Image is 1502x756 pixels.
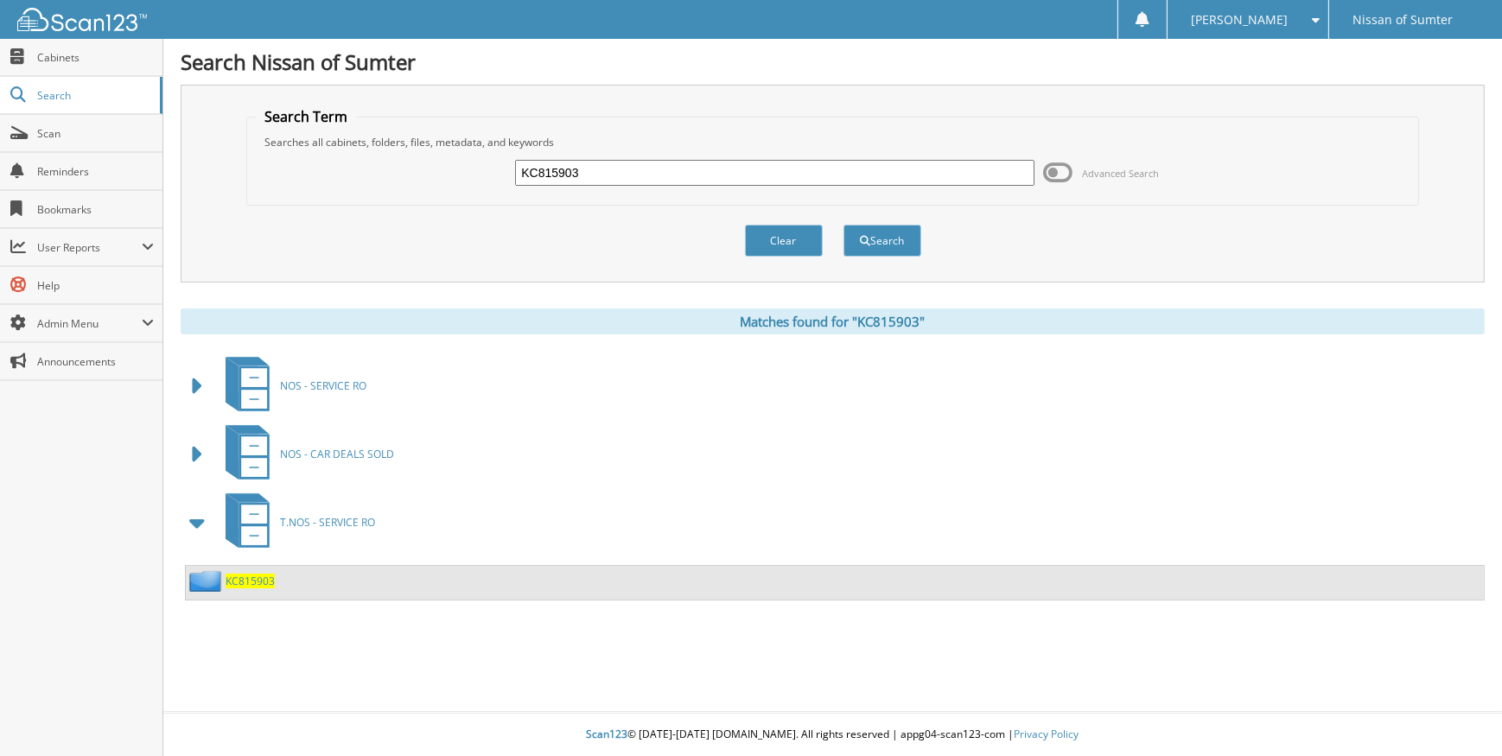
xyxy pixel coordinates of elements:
[215,488,375,556] a: T.NOS - SERVICE RO
[37,88,151,103] span: Search
[256,135,1409,149] div: Searches all cabinets, folders, files, metadata, and keywords
[256,107,356,126] legend: Search Term
[1352,15,1453,25] span: Nissan of Sumter
[37,278,154,293] span: Help
[37,202,154,217] span: Bookmarks
[226,574,275,588] a: KC815903
[280,447,394,461] span: NOS - CAR DEALS SOLD
[215,352,366,420] a: NOS - SERVICE RO
[181,48,1485,76] h1: Search Nissan of Sumter
[163,714,1502,756] div: © [DATE]-[DATE] [DOMAIN_NAME]. All rights reserved | appg04-scan123-com |
[1082,167,1159,180] span: Advanced Search
[37,316,142,331] span: Admin Menu
[181,308,1485,334] div: Matches found for "KC815903"
[17,8,147,31] img: scan123-logo-white.svg
[215,420,394,488] a: NOS - CAR DEALS SOLD
[1416,673,1502,756] iframe: Chat Widget
[280,378,366,393] span: NOS - SERVICE RO
[189,570,226,592] img: folder2.png
[280,515,375,530] span: T.NOS - SERVICE RO
[745,225,823,257] button: Clear
[587,727,628,741] span: Scan123
[843,225,921,257] button: Search
[37,50,154,65] span: Cabinets
[1192,15,1289,25] span: [PERSON_NAME]
[1015,727,1079,741] a: Privacy Policy
[37,126,154,141] span: Scan
[37,164,154,179] span: Reminders
[37,240,142,255] span: User Reports
[37,354,154,369] span: Announcements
